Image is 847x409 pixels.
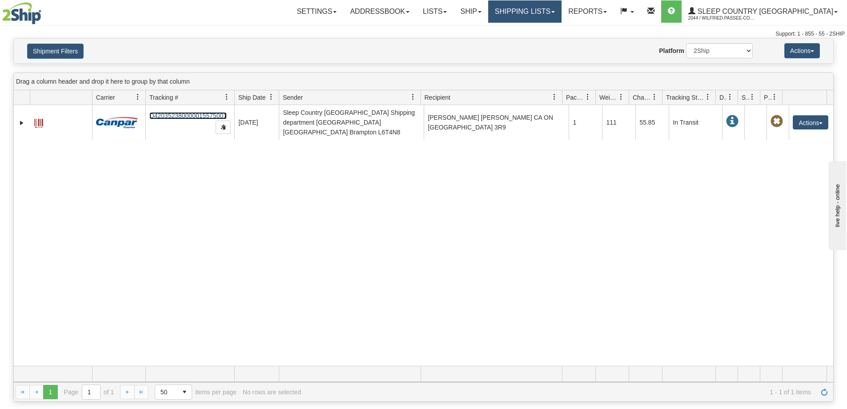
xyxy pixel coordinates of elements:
button: Shipment Filters [27,44,84,59]
span: Page of 1 [64,385,114,400]
div: live help - online [7,8,82,14]
a: Ship Date filter column settings [264,89,279,105]
input: Page 1 [82,385,100,399]
span: Page 1 [43,385,57,399]
span: items per page [155,385,237,400]
button: Actions [793,115,828,130]
a: Shipment Issues filter column settings [745,89,760,105]
span: Delivery Status [719,93,727,102]
a: Tracking Status filter column settings [700,89,715,105]
a: Label [34,115,43,129]
a: Reports [562,0,614,23]
div: grid grouping header [14,73,833,90]
img: logo2044.jpg [2,2,41,24]
a: Sleep Country [GEOGRAPHIC_DATA] 2044 / Wilfried.Passee-Coutrin [682,0,844,23]
span: Ship Date [238,93,265,102]
iframe: chat widget [827,159,846,250]
a: Pickup Status filter column settings [767,89,782,105]
td: Sleep Country [GEOGRAPHIC_DATA] Shipping department [GEOGRAPHIC_DATA] [GEOGRAPHIC_DATA] Brampton ... [279,105,424,140]
img: 14 - Canpar [96,117,138,128]
span: select [177,385,192,399]
span: In Transit [726,115,739,128]
span: Weight [599,93,618,102]
span: Page sizes drop down [155,385,192,400]
a: Recipient filter column settings [547,89,562,105]
button: Copy to clipboard [216,121,231,134]
a: Charge filter column settings [647,89,662,105]
div: No rows are selected [243,389,301,396]
td: 111 [602,105,635,140]
span: Shipment Issues [742,93,749,102]
span: Pickup Status [764,93,771,102]
span: Carrier [96,93,115,102]
a: Weight filter column settings [614,89,629,105]
a: Shipping lists [488,0,562,23]
td: [DATE] [234,105,279,140]
a: Refresh [817,385,831,399]
label: Platform [659,46,684,55]
a: Carrier filter column settings [130,89,145,105]
span: Sender [283,93,303,102]
a: D420352380000015575001 [149,112,227,119]
a: Delivery Status filter column settings [723,89,738,105]
td: [PERSON_NAME] [PERSON_NAME] CA ON [GEOGRAPHIC_DATA] 3R9 [424,105,569,140]
span: Packages [566,93,585,102]
a: Packages filter column settings [580,89,595,105]
span: Tracking Status [666,93,705,102]
a: Tracking # filter column settings [219,89,234,105]
span: Sleep Country [GEOGRAPHIC_DATA] [695,8,833,15]
td: In Transit [669,105,722,140]
a: Sender filter column settings [405,89,421,105]
a: Addressbook [343,0,416,23]
a: Lists [416,0,454,23]
a: Ship [454,0,488,23]
span: Recipient [425,93,450,102]
a: Settings [290,0,343,23]
button: Actions [784,43,820,58]
td: 1 [569,105,602,140]
span: 2044 / Wilfried.Passee-Coutrin [688,14,755,23]
div: Support: 1 - 855 - 55 - 2SHIP [2,30,845,38]
span: Pickup Not Assigned [771,115,783,128]
span: Tracking # [149,93,178,102]
span: Charge [633,93,651,102]
a: Expand [17,118,26,127]
td: 55.85 [635,105,669,140]
span: 1 - 1 of 1 items [307,389,811,396]
span: 50 [161,388,172,397]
